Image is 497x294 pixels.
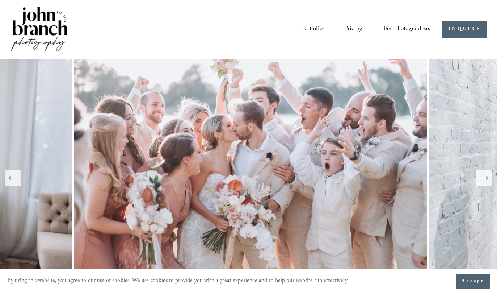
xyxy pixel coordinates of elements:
[384,23,430,36] a: folder dropdown
[442,21,487,38] a: INQUIRE
[462,278,484,285] span: Accept
[10,5,68,54] img: John Branch IV Photography
[7,276,349,287] p: By using this website, you agree to our use of cookies. We use cookies to provide you with a grea...
[344,23,362,36] a: Pricing
[456,274,490,289] button: Accept
[384,23,430,36] span: For Photographers
[476,170,492,186] button: Next Slide
[5,170,21,186] button: Previous Slide
[301,23,323,36] a: Portfolio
